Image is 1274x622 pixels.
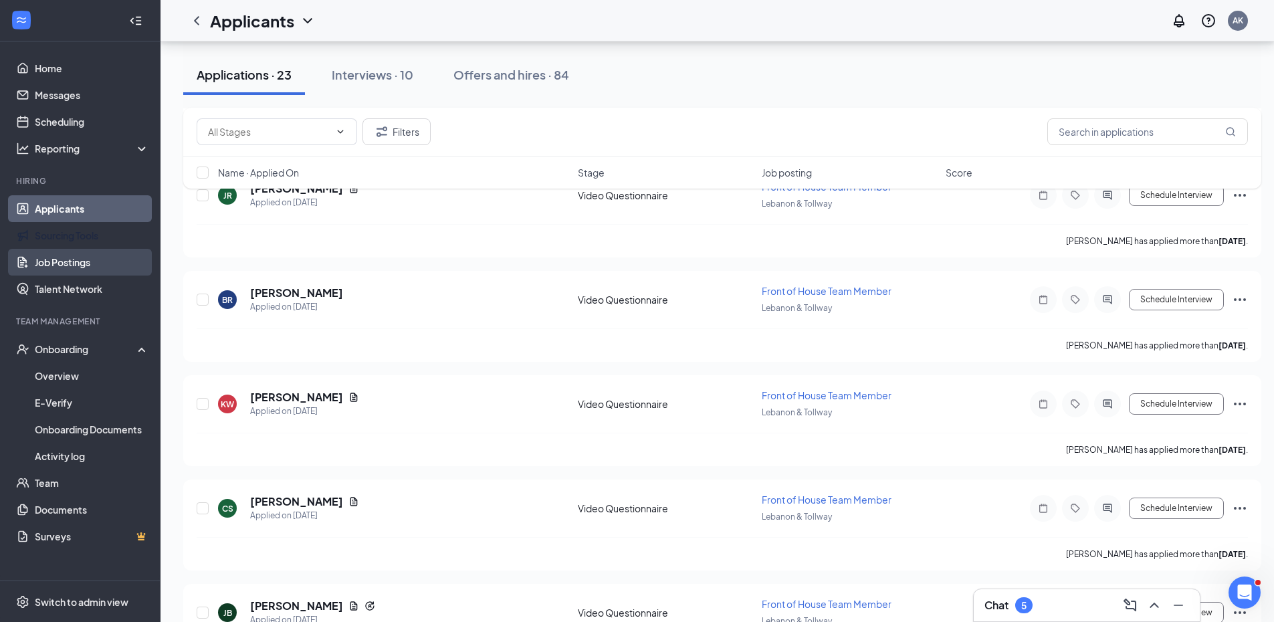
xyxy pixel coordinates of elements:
[1035,503,1051,514] svg: Note
[1120,595,1141,616] button: ComposeMessage
[35,389,149,416] a: E-Verify
[250,196,359,209] div: Applied on [DATE]
[35,523,149,550] a: SurveysCrown
[35,595,128,609] div: Switch to admin view
[223,607,232,619] div: JB
[1218,445,1246,455] b: [DATE]
[250,509,359,522] div: Applied on [DATE]
[1218,549,1246,559] b: [DATE]
[1066,235,1248,247] p: [PERSON_NAME] has applied more than .
[15,13,28,27] svg: WorkstreamLogo
[1232,605,1248,621] svg: Ellipses
[762,303,832,313] span: Lebanon & Tollway
[1171,13,1187,29] svg: Notifications
[250,494,343,509] h5: [PERSON_NAME]
[222,294,233,306] div: BR
[35,108,149,135] a: Scheduling
[762,199,832,209] span: Lebanon & Tollway
[984,598,1008,613] h3: Chat
[1232,292,1248,308] svg: Ellipses
[374,124,390,140] svg: Filter
[221,399,234,410] div: KW
[1170,597,1186,613] svg: Minimize
[1099,503,1116,514] svg: ActiveChat
[1122,597,1138,613] svg: ComposeMessage
[222,503,233,514] div: CS
[35,342,138,356] div: Onboarding
[35,195,149,222] a: Applicants
[762,512,832,522] span: Lebanon & Tollway
[1225,126,1236,137] svg: MagnifyingGlass
[578,166,605,179] span: Stage
[250,390,343,405] h5: [PERSON_NAME]
[35,82,149,108] a: Messages
[16,595,29,609] svg: Settings
[1066,444,1248,455] p: [PERSON_NAME] has applied more than .
[129,14,142,27] svg: Collapse
[1099,294,1116,305] svg: ActiveChat
[1047,118,1248,145] input: Search in applications
[348,601,359,611] svg: Document
[364,601,375,611] svg: Reapply
[210,9,294,32] h1: Applicants
[332,66,413,83] div: Interviews · 10
[1232,500,1248,516] svg: Ellipses
[35,142,150,155] div: Reporting
[16,342,29,356] svg: UserCheck
[335,126,346,137] svg: ChevronDown
[762,166,812,179] span: Job posting
[35,276,149,302] a: Talent Network
[1067,503,1083,514] svg: Tag
[762,285,891,297] span: Front of House Team Member
[762,598,891,610] span: Front of House Team Member
[35,496,149,523] a: Documents
[1232,396,1248,412] svg: Ellipses
[1146,597,1162,613] svg: ChevronUp
[16,175,146,187] div: Hiring
[578,606,754,619] div: Video Questionnaire
[250,300,343,314] div: Applied on [DATE]
[946,166,972,179] span: Score
[218,166,299,179] span: Name · Applied On
[1067,294,1083,305] svg: Tag
[1229,577,1261,609] iframe: Intercom live chat
[348,392,359,403] svg: Document
[300,13,316,29] svg: ChevronDown
[1035,294,1051,305] svg: Note
[35,362,149,389] a: Overview
[35,55,149,82] a: Home
[1129,393,1224,415] button: Schedule Interview
[189,13,205,29] svg: ChevronLeft
[762,389,891,401] span: Front of House Team Member
[1035,399,1051,409] svg: Note
[578,397,754,411] div: Video Questionnaire
[1129,498,1224,519] button: Schedule Interview
[1129,289,1224,310] button: Schedule Interview
[453,66,569,83] div: Offers and hires · 84
[1200,13,1216,29] svg: QuestionInfo
[1168,595,1189,616] button: Minimize
[35,416,149,443] a: Onboarding Documents
[1218,340,1246,350] b: [DATE]
[250,599,343,613] h5: [PERSON_NAME]
[35,470,149,496] a: Team
[197,66,292,83] div: Applications · 23
[762,494,891,506] span: Front of House Team Member
[16,142,29,155] svg: Analysis
[1233,15,1243,26] div: AK
[1218,236,1246,246] b: [DATE]
[250,405,359,418] div: Applied on [DATE]
[578,502,754,515] div: Video Questionnaire
[35,222,149,249] a: Sourcing Tools
[1021,600,1027,611] div: 5
[1066,548,1248,560] p: [PERSON_NAME] has applied more than .
[762,407,832,417] span: Lebanon & Tollway
[16,316,146,327] div: Team Management
[362,118,431,145] button: Filter Filters
[250,286,343,300] h5: [PERSON_NAME]
[578,293,754,306] div: Video Questionnaire
[1099,399,1116,409] svg: ActiveChat
[35,443,149,470] a: Activity log
[35,249,149,276] a: Job Postings
[1066,340,1248,351] p: [PERSON_NAME] has applied more than .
